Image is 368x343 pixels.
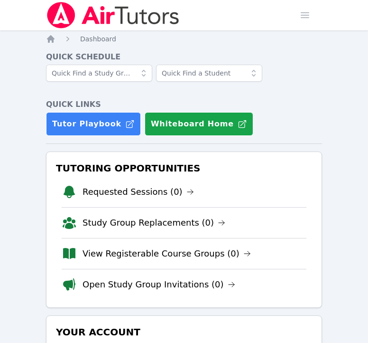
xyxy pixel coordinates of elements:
h3: Tutoring Opportunities [54,160,314,177]
button: Whiteboard Home [145,112,253,136]
img: Air Tutors [46,2,180,29]
a: Open Study Group Invitations (0) [83,278,235,291]
a: Requested Sessions (0) [83,185,194,199]
h3: Your Account [54,324,314,341]
span: Dashboard [80,35,116,43]
a: Tutor Playbook [46,112,141,136]
h4: Quick Links [46,99,322,110]
a: Study Group Replacements (0) [83,216,225,229]
nav: Breadcrumb [46,34,322,44]
h4: Quick Schedule [46,51,322,63]
input: Quick Find a Study Group [46,65,152,82]
a: View Registerable Course Groups (0) [83,247,251,260]
input: Quick Find a Student [156,65,262,82]
a: Dashboard [80,34,116,44]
